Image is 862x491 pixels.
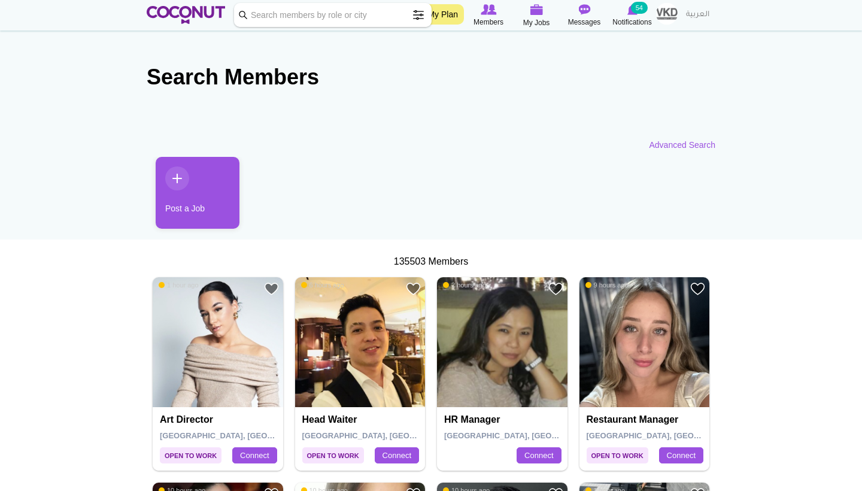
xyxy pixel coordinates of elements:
[659,447,703,464] a: Connect
[649,139,715,151] a: Advanced Search
[560,3,608,28] a: Messages Messages
[160,447,221,463] span: Open to Work
[443,281,486,289] span: 2 hours ago
[302,414,421,425] h4: Head Waiter
[147,63,715,92] h2: Search Members
[568,16,601,28] span: Messages
[156,157,239,229] a: Post a Job
[264,281,279,296] a: Add to Favourites
[587,431,757,440] span: [GEOGRAPHIC_DATA], [GEOGRAPHIC_DATA]
[375,447,419,464] a: Connect
[160,431,330,440] span: [GEOGRAPHIC_DATA], [GEOGRAPHIC_DATA]
[444,431,615,440] span: [GEOGRAPHIC_DATA], [GEOGRAPHIC_DATA]
[481,4,496,15] img: Browse Members
[530,4,543,15] img: My Jobs
[585,281,629,289] span: 9 hours ago
[587,414,706,425] h4: Restaurant Manager
[548,281,563,296] a: Add to Favourites
[690,281,705,296] a: Add to Favourites
[147,6,225,24] img: Home
[147,157,230,238] li: 1 / 1
[523,17,550,29] span: My Jobs
[234,3,432,27] input: Search members by role or city
[631,2,648,14] small: 54
[302,447,364,463] span: Open to Work
[159,281,199,289] span: 1 hour ago
[578,4,590,15] img: Messages
[301,281,344,289] span: 6 hours ago
[474,16,503,28] span: Members
[680,3,715,27] a: العربية
[587,447,648,463] span: Open to Work
[465,3,512,28] a: Browse Members Members
[608,3,656,28] a: Notifications Notifications 54
[160,414,279,425] h4: Art Director
[512,3,560,29] a: My Jobs My Jobs
[147,255,715,269] div: 135503 Members
[517,447,561,464] a: Connect
[444,414,563,425] h4: HR Manager
[612,16,651,28] span: Notifications
[421,4,464,25] a: My Plan
[302,431,473,440] span: [GEOGRAPHIC_DATA], [GEOGRAPHIC_DATA]
[406,281,421,296] a: Add to Favourites
[232,447,277,464] a: Connect
[627,4,638,15] img: Notifications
